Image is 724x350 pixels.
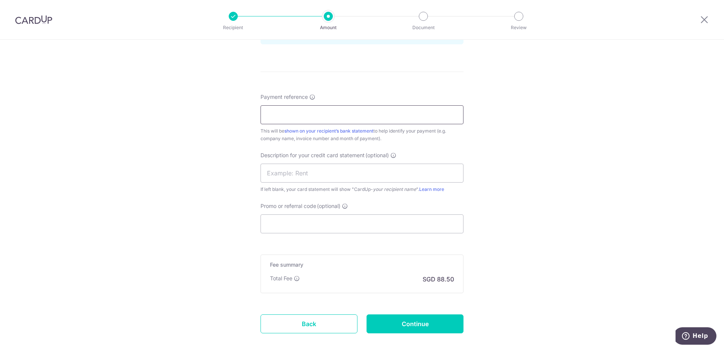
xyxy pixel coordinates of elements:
i: your recipient name [373,186,416,192]
img: CardUp [15,15,52,24]
a: Back [261,314,357,333]
p: Total Fee [270,275,292,282]
input: Example: Rent [261,164,463,183]
span: (optional) [317,202,340,210]
input: Continue [367,314,463,333]
p: Recipient [205,24,261,31]
h5: Fee summary [270,261,454,269]
a: shown on your recipient’s bank statement [284,128,373,134]
span: (optional) [365,152,389,159]
p: Review [491,24,547,31]
span: Description for your credit card statement [261,152,365,159]
div: This will be to help identify your payment (e.g. company name, invoice number and month of payment). [261,127,463,142]
iframe: Opens a widget where you can find more information [676,327,716,346]
span: Payment reference [261,93,308,101]
span: Promo or referral code [261,202,316,210]
div: If left blank, your card statement will show "CardUp- ". [261,186,463,193]
p: SGD 88.50 [423,275,454,284]
p: Document [395,24,451,31]
p: Amount [300,24,356,31]
a: Learn more [419,186,444,192]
